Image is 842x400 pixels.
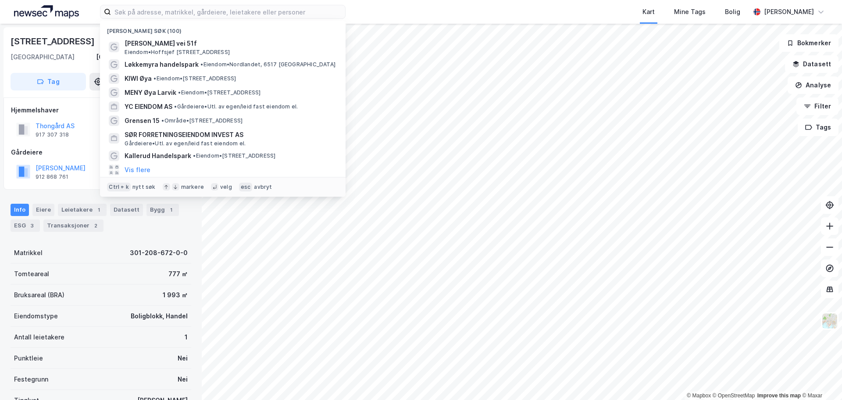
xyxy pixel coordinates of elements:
[125,151,191,161] span: Kallerud Handelspark
[674,7,706,17] div: Mine Tags
[153,75,236,82] span: Eiendom • [STREET_ADDRESS]
[58,204,107,216] div: Leietakere
[254,184,272,191] div: avbryt
[125,130,335,140] span: SØR FORRETNINGSEIENDOM INVEST AS
[11,73,86,90] button: Tag
[239,183,253,191] div: esc
[125,165,150,175] button: Vis flere
[125,115,160,126] span: Grensen 15
[687,393,711,399] a: Mapbox
[125,38,335,49] span: [PERSON_NAME] vei 51f
[132,184,156,191] div: nytt søk
[14,374,48,385] div: Festegrunn
[174,103,177,110] span: •
[788,76,838,94] button: Analyse
[193,152,275,159] span: Eiendom • [STREET_ADDRESS]
[798,358,842,400] iframe: Chat Widget
[43,220,103,232] div: Transaksjoner
[200,61,335,68] span: Eiendom • Nordlandet, 6517 [GEOGRAPHIC_DATA]
[725,7,740,17] div: Bolig
[178,353,188,364] div: Nei
[96,52,191,62] div: [GEOGRAPHIC_DATA], 208/672
[110,204,143,216] div: Datasett
[125,49,230,56] span: Eiendom • Hoffsjef [STREET_ADDRESS]
[153,75,156,82] span: •
[764,7,814,17] div: [PERSON_NAME]
[125,87,176,98] span: MENY Øya Larvik
[28,221,36,230] div: 3
[821,313,838,329] img: Z
[757,393,801,399] a: Improve this map
[14,5,79,18] img: logo.a4113a55bc3d86da70a041830d287a7e.svg
[220,184,232,191] div: velg
[167,205,175,214] div: 1
[642,7,655,17] div: Kart
[125,140,246,147] span: Gårdeiere • Utl. av egen/leid fast eiendom el.
[14,353,43,364] div: Punktleie
[14,290,64,300] div: Bruksareal (BRA)
[11,147,191,158] div: Gårdeiere
[14,269,49,279] div: Tomteareal
[131,311,188,321] div: Boligblokk, Handel
[779,34,838,52] button: Bokmerker
[178,89,260,96] span: Eiendom • [STREET_ADDRESS]
[798,119,838,136] button: Tags
[91,221,100,230] div: 2
[178,89,181,96] span: •
[200,61,203,68] span: •
[178,374,188,385] div: Nei
[14,311,58,321] div: Eiendomstype
[146,204,179,216] div: Bygg
[785,55,838,73] button: Datasett
[11,105,191,115] div: Hjemmelshaver
[713,393,755,399] a: OpenStreetMap
[796,97,838,115] button: Filter
[14,332,64,342] div: Antall leietakere
[111,5,345,18] input: Søk på adresse, matrikkel, gårdeiere, leietakere eller personer
[100,21,346,36] div: [PERSON_NAME] søk (100)
[185,332,188,342] div: 1
[11,220,40,232] div: ESG
[168,269,188,279] div: 777 ㎡
[11,204,29,216] div: Info
[161,117,243,124] span: Område • [STREET_ADDRESS]
[125,59,199,70] span: Løkkemyra handelspark
[36,131,69,138] div: 917 307 318
[163,290,188,300] div: 1 993 ㎡
[193,152,196,159] span: •
[161,117,164,124] span: •
[181,184,204,191] div: markere
[11,52,75,62] div: [GEOGRAPHIC_DATA]
[125,73,152,84] span: KIWI Øya
[174,103,298,110] span: Gårdeiere • Utl. av egen/leid fast eiendom el.
[94,205,103,214] div: 1
[125,101,172,112] span: YC EIENDOM AS
[107,183,131,191] div: Ctrl + k
[32,204,54,216] div: Eiere
[14,248,43,258] div: Matrikkel
[130,248,188,258] div: 301-208-672-0-0
[36,173,68,180] div: 912 868 761
[11,34,96,48] div: [STREET_ADDRESS]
